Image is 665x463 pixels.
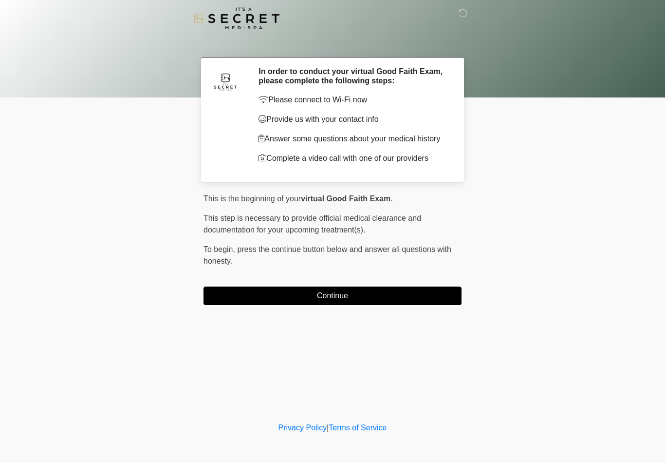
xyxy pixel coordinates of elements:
[327,424,329,432] a: |
[211,67,240,96] img: Agent Avatar
[259,94,447,106] p: Please connect to Wi-Fi now
[203,245,237,253] span: To begin,
[259,67,447,85] h2: In order to conduct your virtual Good Faith Exam, please complete the following steps:
[259,133,447,145] p: Answer some questions about your medical history
[278,424,327,432] a: Privacy Policy
[203,287,462,305] button: Continue
[203,214,421,234] span: This step is necessary to provide official medical clearance and documentation for your upcoming ...
[194,7,279,29] img: It's A Secret Med Spa Logo
[259,153,447,164] p: Complete a video call with one of our providers
[203,245,451,265] span: press the continue button below and answer all questions with honesty.
[301,194,390,203] strong: virtual Good Faith Exam
[329,424,387,432] a: Terms of Service
[203,194,301,203] span: This is the beginning of your
[196,35,469,53] h1: ‎ ‎
[390,194,392,203] span: .
[259,114,447,125] p: Provide us with your contact info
